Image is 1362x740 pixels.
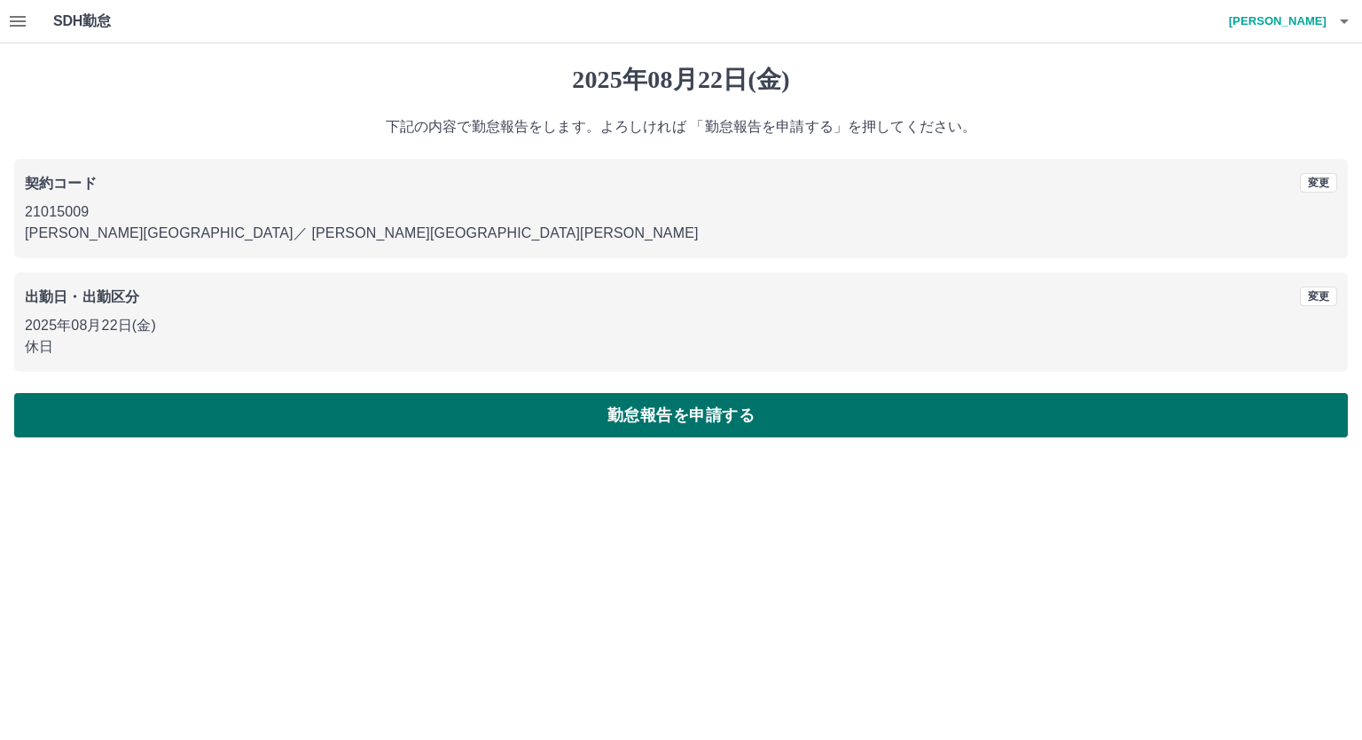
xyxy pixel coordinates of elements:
[25,176,97,191] b: 契約コード
[1300,287,1337,306] button: 変更
[25,289,139,304] b: 出勤日・出勤区分
[25,201,1337,223] p: 21015009
[14,393,1348,437] button: 勤怠報告を申請する
[25,223,1337,244] p: [PERSON_NAME][GEOGRAPHIC_DATA] ／ [PERSON_NAME][GEOGRAPHIC_DATA][PERSON_NAME]
[25,315,1337,336] p: 2025年08月22日(金)
[1300,173,1337,193] button: 変更
[25,336,1337,358] p: 休日
[14,65,1348,95] h1: 2025年08月22日(金)
[14,116,1348,138] p: 下記の内容で勤怠報告をします。よろしければ 「勤怠報告を申請する」を押してください。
